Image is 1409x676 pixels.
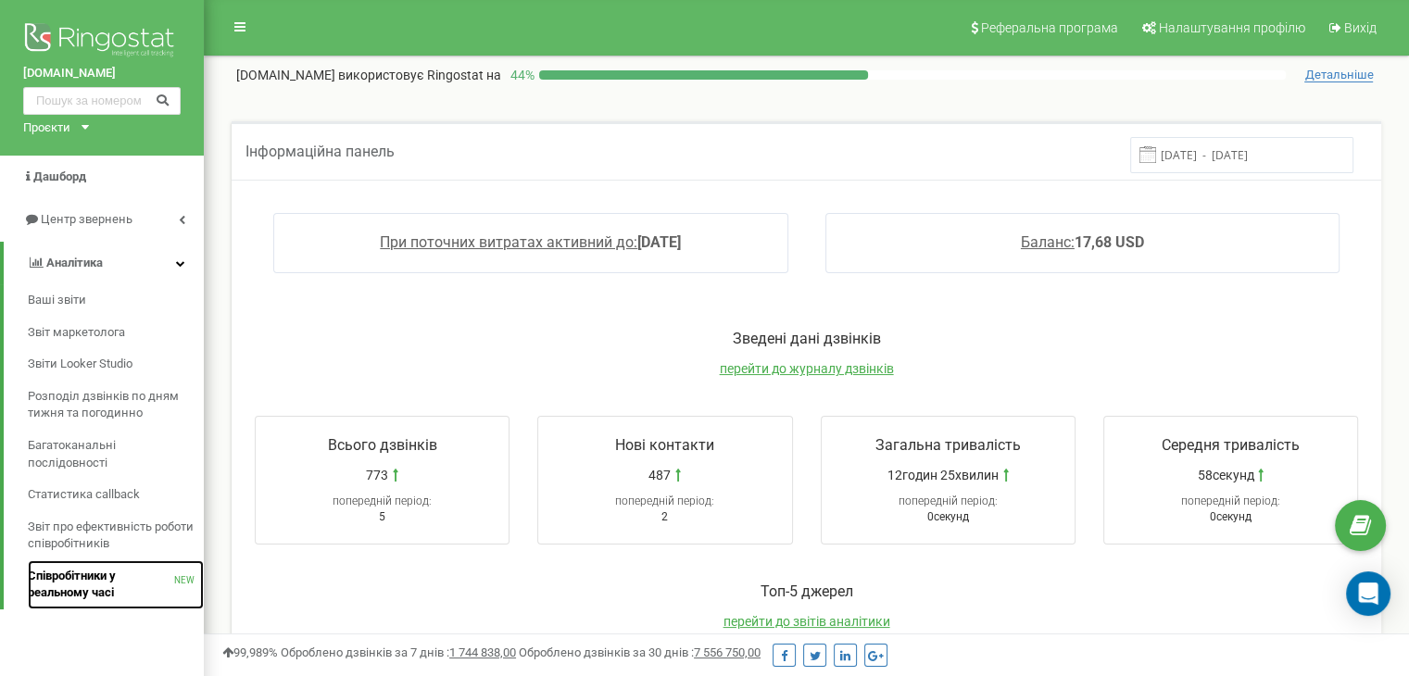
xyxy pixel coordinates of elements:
[1344,20,1377,35] span: Вихід
[28,381,204,430] a: Розподіл дзвінків по дням тижня та погодинно
[28,430,204,479] a: Багатоканальні послідовності
[28,486,140,504] span: Статистика callback
[887,466,999,484] span: 12годин 25хвилин
[519,645,761,659] span: Оброблено дзвінків за 30 днів :
[761,582,853,600] span: Toп-5 джерел
[33,169,86,183] span: Дашборд
[28,317,204,349] a: Звіт маркетолога
[281,645,516,659] span: Оброблено дзвінків за 7 днів :
[1021,233,1075,251] span: Баланс:
[1162,436,1300,454] span: Середня тривалість
[28,292,86,309] span: Ваші звіти
[661,510,668,523] span: 2
[449,645,516,659] u: 1 744 838,00
[245,143,395,160] span: Інформаційна панель
[501,66,539,84] p: 44 %
[1197,466,1253,484] span: 58секунд
[1181,494,1280,507] span: попередній період:
[28,437,195,471] span: Багатоканальні послідовності
[28,479,204,511] a: Статистика callback
[981,20,1118,35] span: Реферальна програма
[28,324,125,342] span: Звіт маркетолога
[875,436,1021,454] span: Загальна тривалість
[46,256,103,269] span: Аналiтика
[927,510,969,523] span: 0секунд
[1210,510,1252,523] span: 0секунд
[1021,233,1144,251] a: Баланс:17,68 USD
[338,68,501,82] span: використовує Ringostat на
[648,466,671,484] span: 487
[28,388,195,422] span: Розподіл дзвінків по дням тижня та погодинно
[723,614,890,629] a: перейти до звітів аналітики
[328,436,437,454] span: Всього дзвінків
[23,87,181,115] input: Пошук за номером
[28,356,132,373] span: Звіти Looker Studio
[28,519,195,553] span: Звіт про ефективність роботи співробітників
[1304,68,1373,82] span: Детальніше
[28,560,204,609] a: Співробітники у реальному часіNEW
[1346,571,1390,616] div: Open Intercom Messenger
[28,511,204,560] a: Звіт про ефективність роботи співробітників
[28,284,204,317] a: Ваші звіти
[720,361,894,376] a: перейти до журналу дзвінків
[23,65,181,82] a: [DOMAIN_NAME]
[222,645,278,659] span: 99,989%
[379,510,385,523] span: 5
[23,19,181,65] img: Ringostat logo
[615,494,714,507] span: попередній період:
[380,233,637,251] span: При поточних витратах активний до:
[333,494,432,507] span: попередній період:
[41,212,132,226] span: Центр звернень
[615,436,714,454] span: Нові контакти
[23,119,70,137] div: Проєкти
[4,242,204,285] a: Аналiтика
[380,233,681,251] a: При поточних витратах активний до:[DATE]
[28,348,204,381] a: Звіти Looker Studio
[694,645,761,659] u: 7 556 750,00
[236,66,501,84] p: [DOMAIN_NAME]
[1159,20,1305,35] span: Налаштування профілю
[733,330,881,347] span: Зведені дані дзвінків
[366,466,388,484] span: 773
[28,568,174,602] span: Співробітники у реальному часі
[899,494,998,507] span: попередній період:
